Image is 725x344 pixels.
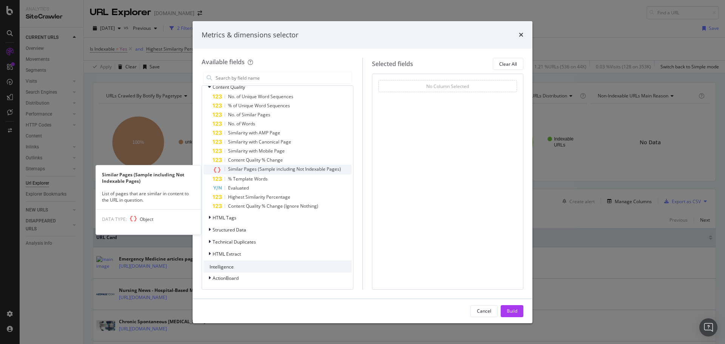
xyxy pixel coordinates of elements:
input: Search by field name [215,72,352,83]
div: Intelligence [204,261,352,273]
span: % of Unique Word Sequences [228,102,290,109]
button: Cancel [470,305,498,317]
div: Open Intercom Messenger [699,318,717,336]
div: modal [193,21,532,323]
span: HTML Tags [213,214,236,221]
button: Clear All [493,58,523,70]
span: Highest Similarity Percentage [228,194,290,200]
div: Build [507,308,517,314]
span: Similar Pages (Sample including Not Indexable Pages) [228,166,341,172]
span: Similarity with Mobile Page [228,148,285,154]
div: No Column Selected [426,83,469,89]
span: Technical Duplicates [213,239,256,245]
span: No. of Unique Word Sequences [228,93,293,100]
div: Metrics & dimensions selector [202,30,298,40]
div: times [519,30,523,40]
span: Content Quality % Change (Ignore Nothing) [228,203,318,209]
div: Cancel [477,308,491,314]
span: Evaluated [228,185,249,191]
span: Similarity with Canonical Page [228,139,291,145]
span: ActionBoard [213,275,239,281]
div: Similar Pages (Sample including Not Indexable Pages) [96,171,201,184]
div: Available fields [202,58,245,66]
button: Build [501,305,523,317]
div: Selected fields [372,60,413,68]
span: Similarity with AMP Page [228,130,280,136]
span: Content Quality % Change [228,157,283,163]
span: No. of Similar Pages [228,111,270,118]
span: HTML Extract [213,251,241,257]
div: List of pages that are similar in content to the URL in question. [96,190,201,203]
span: % Template Words [228,176,268,182]
span: Structured Data [213,227,246,233]
span: Content Quality [213,84,245,90]
div: Clear All [499,61,517,67]
span: No. of Words [228,120,255,127]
